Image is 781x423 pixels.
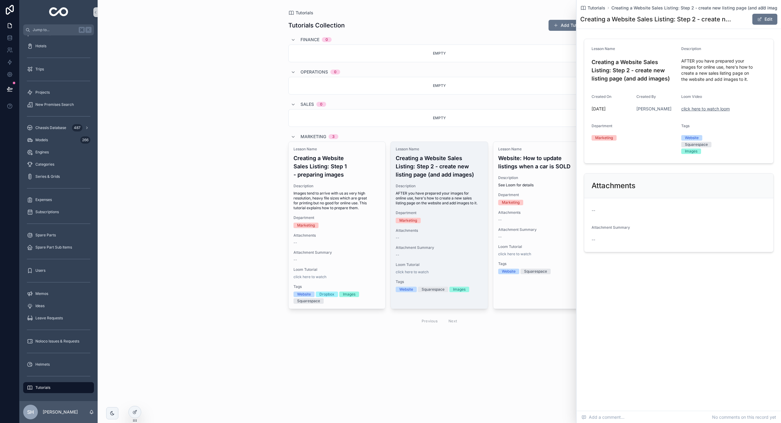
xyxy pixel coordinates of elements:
[23,87,94,98] a: Projects
[35,138,48,142] span: Models
[297,298,320,304] div: Squarespace
[23,206,94,217] a: Subscriptions
[23,24,94,35] button: Jump to...K
[35,67,44,72] span: Trips
[752,14,777,25] button: Edit
[498,244,585,249] span: Loom Tutorial
[23,359,94,370] a: Helmets
[293,191,381,210] span: Images tend to arrive with us as very high resolution, heavy file sizes which are great for print...
[636,94,656,99] span: Created By
[396,184,483,188] span: Description
[86,27,91,32] span: K
[35,210,59,214] span: Subscriptions
[592,207,595,213] span: --
[301,69,328,75] span: Operations
[592,106,632,112] span: [DATE]
[33,27,76,32] span: Jump to...
[685,149,697,154] div: Images
[396,279,483,284] span: Tags
[35,385,50,390] span: Tutorials
[396,253,399,257] span: --
[293,250,381,255] span: Attachment Summary
[27,408,34,416] span: SH
[502,269,516,274] div: Website
[396,191,483,206] span: AFTER you have prepared your images for online use, here's how to create a new sales listing page...
[23,313,94,324] a: Leave Requests
[288,142,386,309] a: Lesson NameCreating a Website Sales Listing: Step 1 - preparing imagesDescriptionImages tend to a...
[396,245,483,250] span: Attachment Summary
[681,58,766,82] span: AFTER you have prepared your images for online use, here's how to create a new sales listing page...
[422,287,444,292] div: Squarespace
[498,147,585,152] span: Lesson Name
[23,41,94,52] a: Hotels
[301,37,319,43] span: Finance
[524,269,547,274] div: Squarespace
[23,265,94,276] a: Users
[636,106,671,112] span: [PERSON_NAME]
[580,15,732,23] h1: Creating a Website Sales Listing: Step 2 - create new listing page (and add images)
[301,134,326,140] span: Marketing
[498,154,585,170] h4: Website: How to update listings when a car is SOLD
[396,210,483,215] span: Department
[35,150,49,155] span: Engines
[23,64,94,75] a: Trips
[549,20,591,31] button: Add Tutorial
[23,288,94,299] a: Memos
[293,274,326,279] a: click here to watch
[35,44,46,48] span: Hotels
[23,147,94,158] a: Engines
[498,261,585,266] span: Tags
[35,339,79,344] span: Noloco Issues & Requests
[23,382,94,393] a: Tutorials
[498,252,531,256] a: click here to watch
[332,134,335,139] div: 3
[592,94,611,99] span: Created On
[23,300,94,311] a: Ideas
[493,142,591,309] a: Lesson NameWebsite: How to update listings when a car is SOLDDescriptionSee Loom for detailsDepar...
[297,292,311,297] div: Website
[334,70,337,74] div: 0
[712,414,776,420] span: No comments on this record yet
[685,135,699,141] div: Website
[23,159,94,170] a: Categories
[297,223,315,228] div: Marketing
[498,175,585,180] span: Description
[35,362,50,367] span: Helmets
[592,237,595,243] span: --
[390,142,488,309] a: Lesson NameCreating a Website Sales Listing: Step 2 - create new listing page (and add images)Des...
[396,154,483,179] h4: Creating a Website Sales Listing: Step 2 - create new listing page (and add images)
[592,225,630,230] span: Attachment Summary
[296,10,313,16] span: Tutorials
[592,58,676,83] h4: Creating a Website Sales Listing: Step 2 - create new listing page (and add images)
[580,5,605,11] a: Tutorials
[293,184,381,188] span: Description
[685,142,708,147] div: Squarespace
[301,101,314,107] span: Sales
[681,94,702,99] span: Loom Video
[23,134,94,145] a: Models266
[498,227,585,232] span: Attachment Summary
[498,183,585,188] span: See Loom for details
[35,233,56,238] span: Spare Parts
[35,174,60,179] span: Series & Grids
[396,235,399,240] span: --
[498,217,502,222] span: --
[80,136,90,144] div: 266
[35,316,63,321] span: Leave Requests
[293,240,297,245] span: --
[592,181,635,191] h2: Attachments
[293,284,381,289] span: Tags
[35,268,45,273] span: Users
[23,242,94,253] a: Spare Part Sub Items
[681,106,730,111] a: click here to watch loom
[320,102,322,107] div: 0
[326,37,328,42] div: 0
[35,125,66,130] span: Chassis Database
[35,291,48,296] span: Memos
[319,292,334,297] div: Dropbox
[433,116,446,120] span: Empty
[72,124,82,131] div: 487
[35,90,50,95] span: Projects
[396,147,483,152] span: Lesson Name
